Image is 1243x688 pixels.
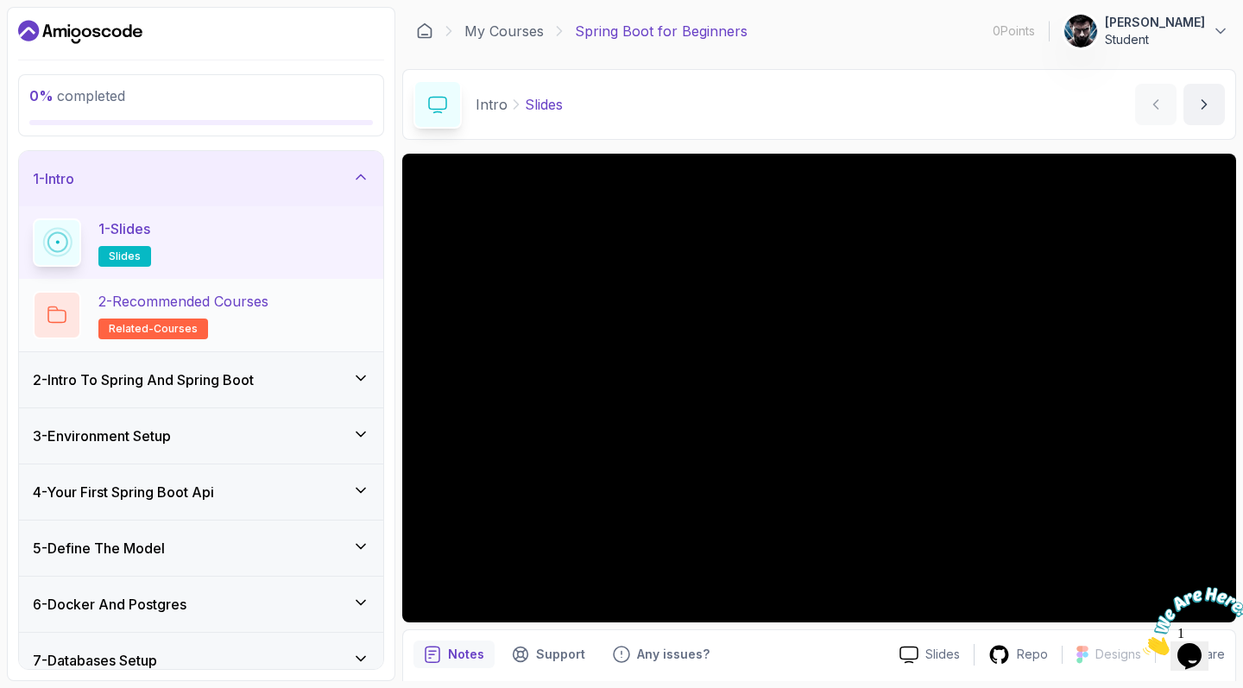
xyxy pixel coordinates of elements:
[7,7,14,22] span: 1
[464,21,544,41] a: My Courses
[109,249,141,263] span: slides
[19,633,383,688] button: 7-Databases Setup
[29,87,54,104] span: 0 %
[19,352,383,407] button: 2-Intro To Spring And Spring Boot
[1063,14,1229,48] button: user profile image[PERSON_NAME]Student
[19,521,383,576] button: 5-Define The Model
[413,641,495,668] button: notes button
[33,369,254,390] h3: 2 - Intro To Spring And Spring Boot
[33,650,157,671] h3: 7 - Databases Setup
[1183,84,1225,125] button: next content
[19,577,383,632] button: 6-Docker And Postgres
[98,291,268,312] p: 2 - Recommended Courses
[33,538,165,559] h3: 5 - Define The Model
[536,646,585,663] p: Support
[33,594,186,615] h3: 6 - Docker And Postgres
[7,7,114,75] img: Chat attention grabber
[1105,14,1205,31] p: [PERSON_NAME]
[18,18,142,46] a: Dashboard
[925,646,960,663] p: Slides
[416,22,433,40] a: Dashboard
[109,322,198,336] span: related-courses
[33,291,369,339] button: 2-Recommended Coursesrelated-courses
[1095,646,1141,663] p: Designs
[1017,646,1048,663] p: Repo
[1064,15,1097,47] img: user profile image
[19,151,383,206] button: 1-Intro
[33,426,171,446] h3: 3 - Environment Setup
[603,641,720,668] button: Feedback button
[476,94,508,115] p: Intro
[19,408,383,464] button: 3-Environment Setup
[525,94,563,115] p: Slides
[502,641,596,668] button: Support button
[575,21,748,41] p: Spring Boot for Beginners
[1135,84,1177,125] button: previous content
[975,644,1062,666] a: Repo
[98,218,150,239] p: 1 - Slides
[993,22,1035,40] p: 0 Points
[29,87,125,104] span: completed
[637,646,710,663] p: Any issues?
[1136,580,1243,662] iframe: chat widget
[33,168,74,189] h3: 1 - Intro
[19,464,383,520] button: 4-Your First Spring Boot Api
[448,646,484,663] p: Notes
[33,218,369,267] button: 1-Slidesslides
[33,482,214,502] h3: 4 - Your First Spring Boot Api
[1105,31,1205,48] p: Student
[886,646,974,664] a: Slides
